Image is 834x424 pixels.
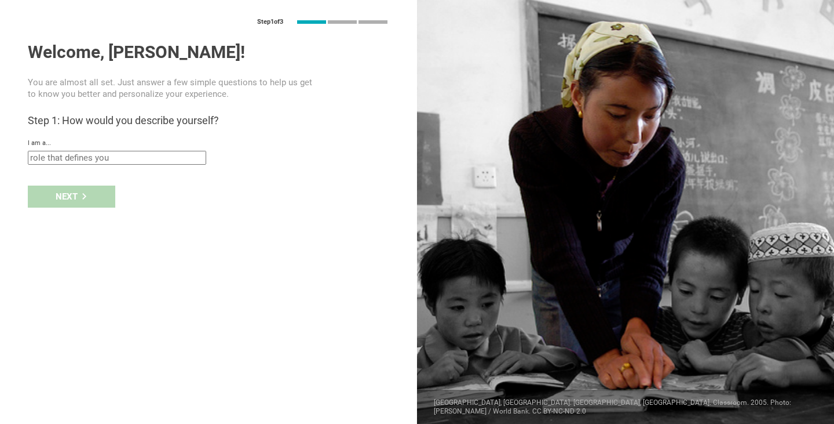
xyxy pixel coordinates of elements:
[28,114,389,128] h3: Step 1: How would you describe yourself?
[417,390,834,424] div: [GEOGRAPHIC_DATA], [GEOGRAPHIC_DATA]. [GEOGRAPHIC_DATA], [GEOGRAPHIC_DATA]. Classroom. 2005. Phot...
[28,139,389,147] div: I am a...
[28,42,389,63] h1: Welcome, [PERSON_NAME]!
[28,151,206,165] input: role that defines you
[257,18,283,26] div: Step 1 of 3
[28,77,317,100] p: You are almost all set. Just answer a few simple questions to help us get to know you better and ...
